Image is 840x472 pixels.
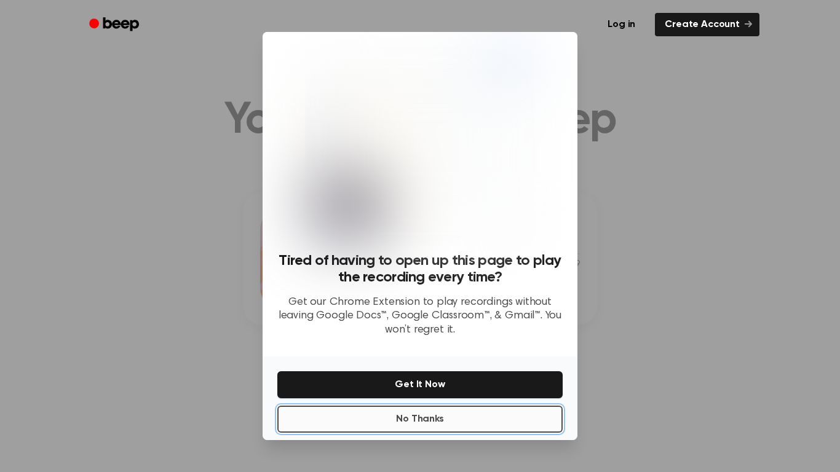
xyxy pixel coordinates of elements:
[277,296,563,337] p: Get our Chrome Extension to play recordings without leaving Google Docs™, Google Classroom™, & Gm...
[81,13,150,37] a: Beep
[277,253,563,286] h3: Tired of having to open up this page to play the recording every time?
[595,10,648,39] a: Log in
[306,47,534,245] img: Beep extension in action
[277,371,563,398] button: Get It Now
[277,406,563,433] button: No Thanks
[655,13,759,36] a: Create Account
